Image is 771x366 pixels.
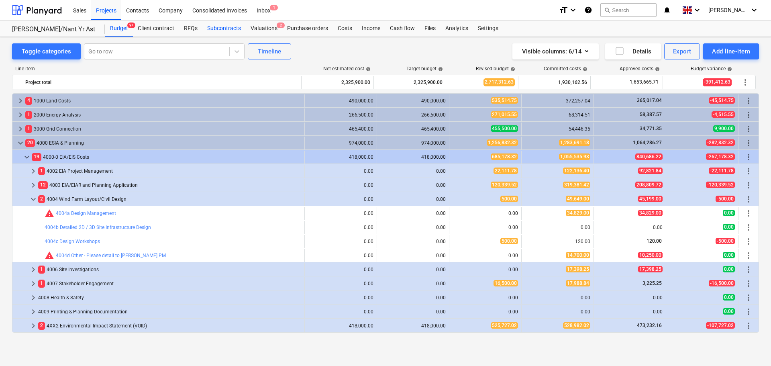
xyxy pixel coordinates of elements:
span: 19 [32,153,41,161]
div: Budget variance [691,66,732,72]
a: Client contract [133,20,179,37]
span: 17,398.25 [638,266,663,272]
span: -22,111.78 [709,168,735,174]
div: 974,000.00 [380,140,446,146]
span: keyboard_arrow_right [29,166,38,176]
span: 525,727.02 [491,322,518,329]
span: 1,055,535.93 [559,153,590,160]
span: 685,178.32 [491,153,518,160]
button: Details [605,43,661,59]
div: 0.00 [380,182,446,188]
div: 4009 Printing & Planning Documentation [38,305,301,318]
span: 455,500.00 [491,125,518,132]
i: keyboard_arrow_down [568,5,578,15]
span: 122,136.40 [563,168,590,174]
div: 0.00 [308,211,373,216]
div: Add line-item [712,46,750,57]
span: 3,225.25 [642,280,663,286]
span: -500.00 [716,196,735,202]
span: 10,250.00 [638,252,663,258]
div: 4003 EIA/EIAR and Planning Application [38,179,301,192]
div: 2000 Energy Analysis [25,108,301,121]
div: 68,314.51 [525,112,590,118]
div: 4008 Health & Safety [38,291,301,304]
div: 0.00 [453,295,518,301]
div: Cash flow [385,20,420,37]
span: search [604,7,610,13]
div: 1000 Land Costs [25,94,301,107]
i: keyboard_arrow_down [749,5,759,15]
span: -107,727.02 [706,322,735,329]
a: Valuations2 [246,20,282,37]
span: 2 [38,195,45,203]
span: 17,988.84 [566,280,590,286]
span: 2 [277,22,285,28]
div: Details [615,46,651,57]
div: Valuations [246,20,282,37]
span: 1 [38,266,45,273]
div: 0.00 [380,225,446,230]
span: More actions [744,223,753,232]
a: RFQs [179,20,202,37]
span: 58,387.57 [639,112,663,117]
i: format_size [559,5,568,15]
div: 0.00 [380,309,446,315]
span: 16,500.00 [494,280,518,286]
div: 974,000.00 [308,140,373,146]
div: 0.00 [525,225,590,230]
div: Revised budget [476,66,515,72]
div: 4000-0 EIA/EIS Costs [32,151,301,164]
a: Subcontracts [202,20,246,37]
span: 2,717,312.63 [483,78,515,86]
span: 0.00 [723,266,735,272]
span: help [509,67,515,72]
span: help [364,67,371,72]
div: 2,325,900.00 [305,76,370,89]
a: Purchase orders [282,20,333,37]
span: 92,821.84 [638,168,663,174]
span: 2 [38,322,45,329]
div: Line-item [12,66,302,72]
div: 0.00 [308,295,373,301]
a: Analytics [441,20,473,37]
div: Committed costs [544,66,587,72]
span: 0.00 [723,294,735,301]
div: 465,400.00 [308,126,373,132]
span: Committed costs exceed revised budget [45,251,54,260]
a: Files [420,20,441,37]
div: 0.00 [308,281,373,286]
span: 1,653,665.71 [629,79,659,86]
span: -4,515.55 [712,111,735,118]
span: 34,771.35 [639,126,663,131]
span: -16,500.00 [709,280,735,286]
span: 528,982.02 [563,322,590,329]
div: 266,500.00 [308,112,373,118]
div: 372,257.04 [525,98,590,104]
a: 4004c Design Workshops [45,239,100,244]
a: 4004a Design Management [56,211,116,216]
span: 120.00 [646,238,663,244]
span: help [436,67,443,72]
button: Visible columns:6/14 [512,43,599,59]
span: More actions [744,166,753,176]
div: 0.00 [380,281,446,286]
div: 0.00 [308,309,373,315]
div: Export [673,46,691,57]
div: 0.00 [597,309,663,315]
span: More actions [744,293,753,303]
div: 0.00 [308,267,373,272]
span: 1 [270,5,278,10]
button: Toggle categories [12,43,81,59]
span: More actions [740,78,750,87]
span: [PERSON_NAME] [708,7,749,13]
span: 45,199.00 [638,196,663,202]
span: keyboard_arrow_right [29,321,38,331]
span: 0.00 [723,252,735,258]
div: 0.00 [525,309,590,315]
div: 0.00 [453,211,518,216]
span: 34,829.00 [566,210,590,216]
div: 4000 ESIA & Planning [25,137,301,149]
i: notifications [663,5,671,15]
